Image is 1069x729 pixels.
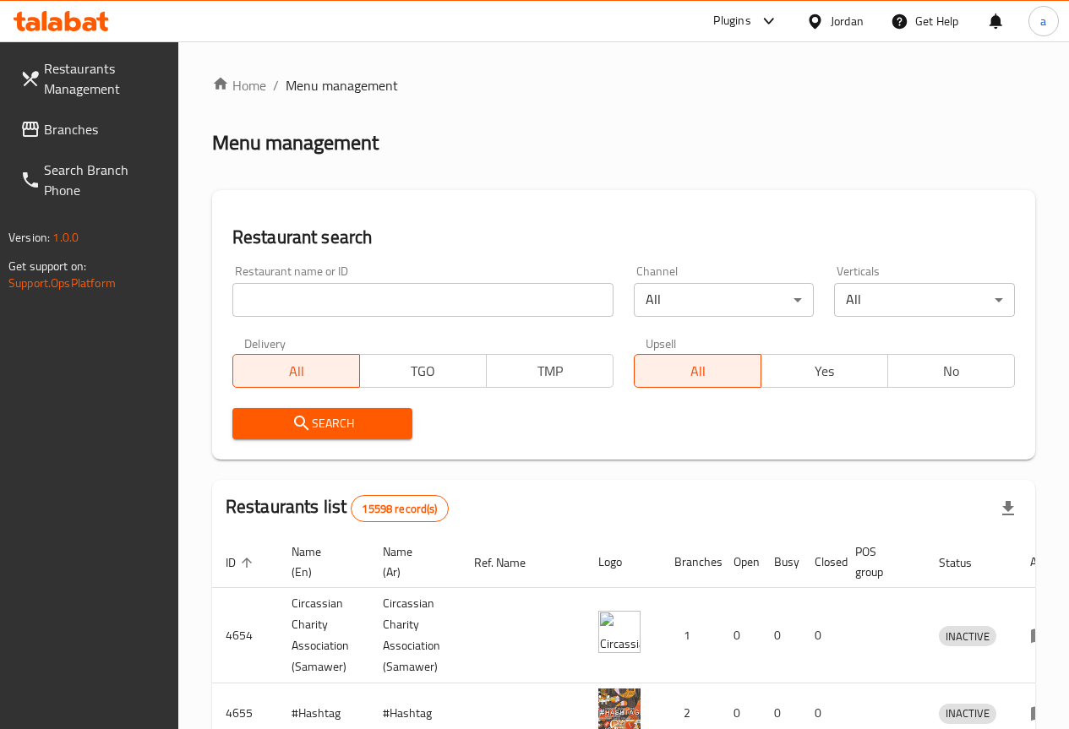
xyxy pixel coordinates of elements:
[855,541,905,582] span: POS group
[634,283,815,317] div: All
[212,75,266,95] a: Home
[232,408,413,439] button: Search
[474,552,548,573] span: Ref. Name
[351,495,448,522] div: Total records count
[988,488,1028,529] div: Export file
[761,588,801,683] td: 0
[939,552,994,573] span: Status
[232,225,1015,250] h2: Restaurant search
[8,226,50,248] span: Version:
[226,552,258,573] span: ID
[352,501,447,517] span: 15598 record(s)
[369,588,461,683] td: ​Circassian ​Charity ​Association​ (Samawer)
[240,359,353,384] span: All
[598,611,641,653] img: ​Circassian ​Charity ​Association​ (Samawer)
[486,354,614,388] button: TMP
[713,11,750,31] div: Plugins
[801,588,842,683] td: 0
[939,626,996,646] div: INACTIVE
[292,541,349,582] span: Name (En)
[212,75,1035,95] nav: breadcrumb
[768,359,881,384] span: Yes
[801,536,842,588] th: Closed
[7,48,178,109] a: Restaurants Management
[226,494,449,522] h2: Restaurants list
[7,109,178,150] a: Branches
[232,354,360,388] button: All
[7,150,178,210] a: Search Branch Phone
[44,119,165,139] span: Branches
[895,359,1008,384] span: No
[887,354,1015,388] button: No
[212,129,379,156] h2: Menu management
[273,75,279,95] li: /
[661,588,720,683] td: 1
[585,536,661,588] th: Logo
[641,359,755,384] span: All
[494,359,607,384] span: TMP
[246,413,400,434] span: Search
[1030,703,1061,723] div: Menu
[359,354,487,388] button: TGO
[634,354,761,388] button: All
[383,541,440,582] span: Name (Ar)
[8,255,86,277] span: Get support on:
[720,536,761,588] th: Open
[939,704,996,724] div: INACTIVE
[44,58,165,99] span: Restaurants Management
[278,588,369,683] td: ​Circassian ​Charity ​Association​ (Samawer)
[761,536,801,588] th: Busy
[244,337,286,349] label: Delivery
[212,588,278,683] td: 4654
[646,337,677,349] label: Upsell
[720,588,761,683] td: 0
[52,226,79,248] span: 1.0.0
[661,536,720,588] th: Branches
[44,160,165,200] span: Search Branch Phone
[232,283,614,317] input: Search for restaurant name or ID..
[286,75,398,95] span: Menu management
[834,283,1015,317] div: All
[761,354,888,388] button: Yes
[939,704,996,723] span: INACTIVE
[831,12,864,30] div: Jordan
[1030,625,1061,645] div: Menu
[367,359,480,384] span: TGO
[8,272,116,294] a: Support.OpsPlatform
[939,627,996,646] span: INACTIVE
[1040,12,1046,30] span: a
